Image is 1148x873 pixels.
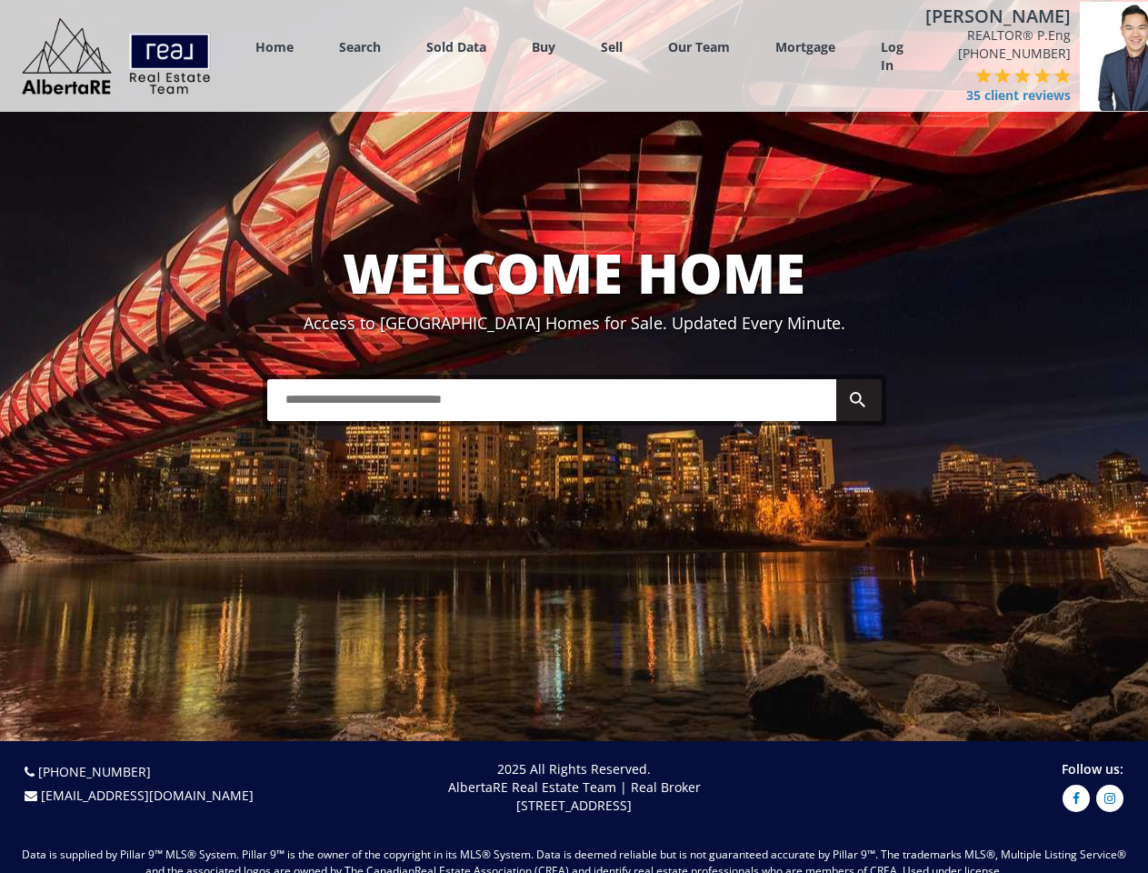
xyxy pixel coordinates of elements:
img: 2 of 5 stars [994,67,1011,84]
span: Follow us: [1062,760,1123,778]
img: 4 of 5 stars [1034,67,1051,84]
a: Our Team [668,38,730,55]
a: Sell [601,38,623,55]
a: Home [255,38,294,55]
a: Sold Data [426,38,486,55]
a: Mortgage [775,38,835,55]
img: Logo [13,13,220,99]
span: Access to [GEOGRAPHIC_DATA] Homes for Sale. Updated Every Minute. [304,312,845,334]
a: Buy [532,38,555,55]
span: [STREET_ADDRESS] [516,797,632,814]
a: Search [339,38,381,55]
h1: WELCOME HOME [5,243,1143,303]
img: 3 of 5 stars [1014,67,1031,84]
span: 35 client reviews [966,86,1071,105]
a: Log In [881,38,903,75]
a: [PHONE_NUMBER] [958,45,1071,62]
h4: [PERSON_NAME] [925,6,1071,26]
p: 2025 All Rights Reserved. AlbertaRE Real Estate Team | Real Broker [303,760,846,815]
span: REALTOR® P.Eng [925,26,1071,45]
a: [PHONE_NUMBER] [38,763,151,780]
img: 1 of 5 stars [975,67,992,84]
a: [EMAIL_ADDRESS][DOMAIN_NAME] [41,787,254,804]
img: 5 of 5 stars [1054,67,1071,84]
